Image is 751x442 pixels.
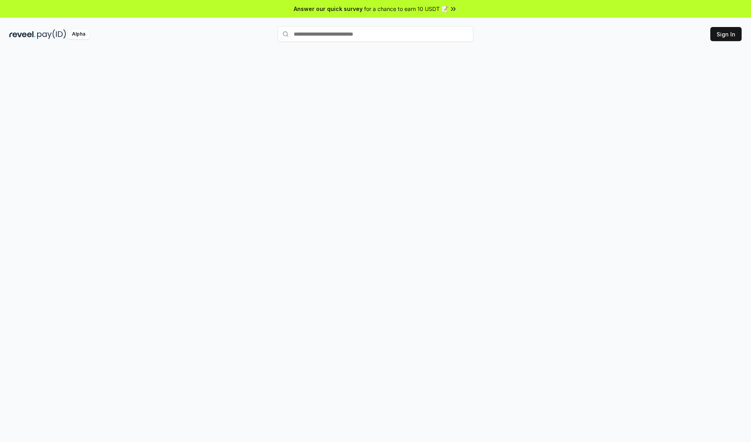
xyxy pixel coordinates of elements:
span: Answer our quick survey [294,5,363,13]
button: Sign In [710,27,742,41]
img: pay_id [37,29,66,39]
span: for a chance to earn 10 USDT 📝 [364,5,448,13]
img: reveel_dark [9,29,36,39]
div: Alpha [68,29,90,39]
